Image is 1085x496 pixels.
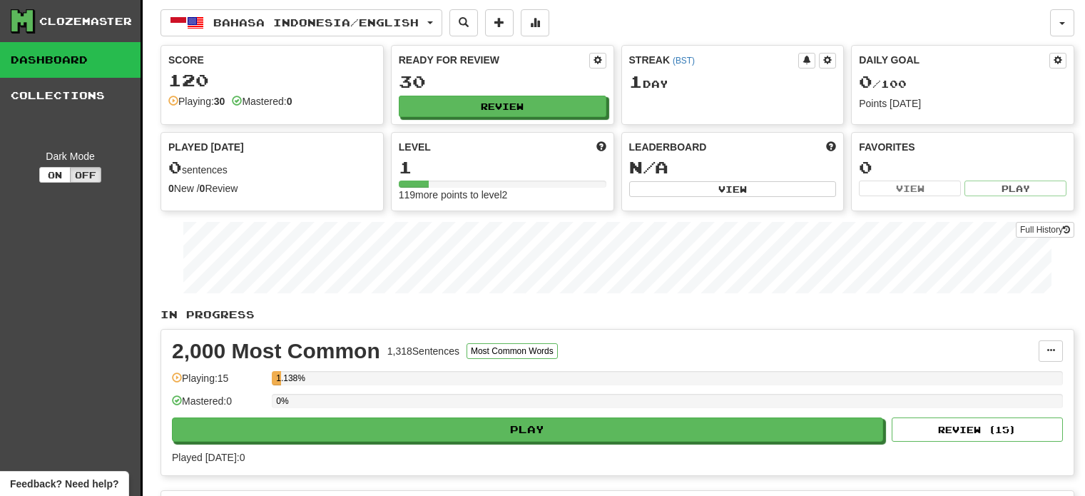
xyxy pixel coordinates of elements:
[673,56,695,66] a: (BST)
[399,140,431,154] span: Level
[168,140,244,154] span: Played [DATE]
[859,71,872,91] span: 0
[172,371,265,395] div: Playing: 15
[859,181,961,196] button: View
[485,9,514,36] button: Add sentence to collection
[168,71,376,89] div: 120
[276,371,280,385] div: 1.138%
[859,140,1066,154] div: Favorites
[287,96,292,107] strong: 0
[629,140,707,154] span: Leaderboard
[168,158,376,177] div: sentences
[629,71,643,91] span: 1
[629,73,837,91] div: Day
[1016,222,1074,238] a: Full History
[214,96,225,107] strong: 30
[172,417,883,442] button: Play
[826,140,836,154] span: This week in points, UTC
[200,183,205,194] strong: 0
[168,181,376,196] div: New / Review
[521,9,549,36] button: More stats
[399,188,606,202] div: 119 more points to level 2
[213,16,419,29] span: Bahasa Indonesia / English
[629,181,837,197] button: View
[859,158,1066,176] div: 0
[859,78,907,90] span: / 100
[629,53,799,67] div: Streak
[399,73,606,91] div: 30
[232,94,292,108] div: Mastered:
[859,53,1049,69] div: Daily Goal
[168,183,174,194] strong: 0
[399,53,589,67] div: Ready for Review
[39,14,132,29] div: Clozemaster
[596,140,606,154] span: Score more points to level up
[399,158,606,176] div: 1
[172,452,245,463] span: Played [DATE]: 0
[168,94,225,108] div: Playing:
[964,181,1066,196] button: Play
[168,157,182,177] span: 0
[449,9,478,36] button: Search sentences
[467,343,558,359] button: Most Common Words
[399,96,606,117] button: Review
[629,157,668,177] span: N/A
[859,96,1066,111] div: Points [DATE]
[172,394,265,417] div: Mastered: 0
[10,477,118,491] span: Open feedback widget
[387,344,459,358] div: 1,318 Sentences
[892,417,1063,442] button: Review (15)
[11,149,130,163] div: Dark Mode
[39,167,71,183] button: On
[161,308,1074,322] p: In Progress
[168,53,376,67] div: Score
[161,9,442,36] button: Bahasa Indonesia/English
[172,340,380,362] div: 2,000 Most Common
[70,167,101,183] button: Off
